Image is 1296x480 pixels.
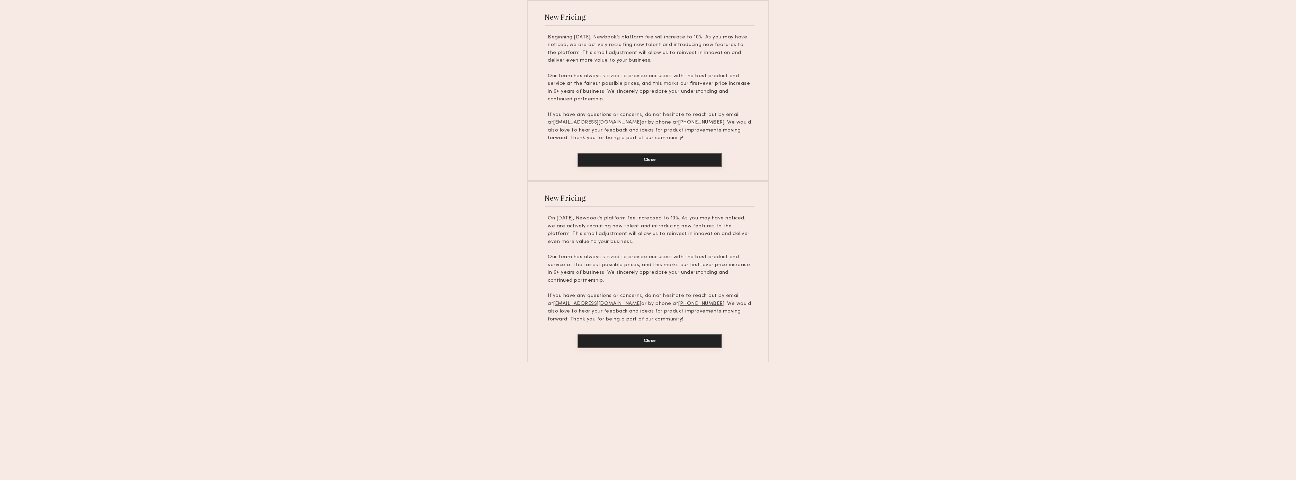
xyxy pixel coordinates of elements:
div: New Pricing [545,193,586,202]
p: If you have any questions or concerns, do not hesitate to reach out by email at or by phone at . ... [548,292,751,323]
p: Our team has always strived to provide our users with the best product and service at the fairest... [548,72,751,103]
u: [PHONE_NUMBER] [678,120,724,125]
p: On [DATE], Newbook’s platform fee increased to 10%. As you may have noticed, we are actively recr... [548,215,751,246]
button: Close [578,334,722,348]
p: Beginning [DATE], Newbook’s platform fee will increase to 10%. As you may have noticed, we are ac... [548,34,751,65]
button: Close [578,153,722,167]
u: [PHONE_NUMBER] [678,301,724,306]
u: [EMAIL_ADDRESS][DOMAIN_NAME] [553,120,641,125]
p: If you have any questions or concerns, do not hesitate to reach out by email at or by phone at . ... [548,111,751,142]
div: New Pricing [545,12,586,21]
u: [EMAIL_ADDRESS][DOMAIN_NAME] [553,301,641,306]
p: Our team has always strived to provide our users with the best product and service at the fairest... [548,253,751,284]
